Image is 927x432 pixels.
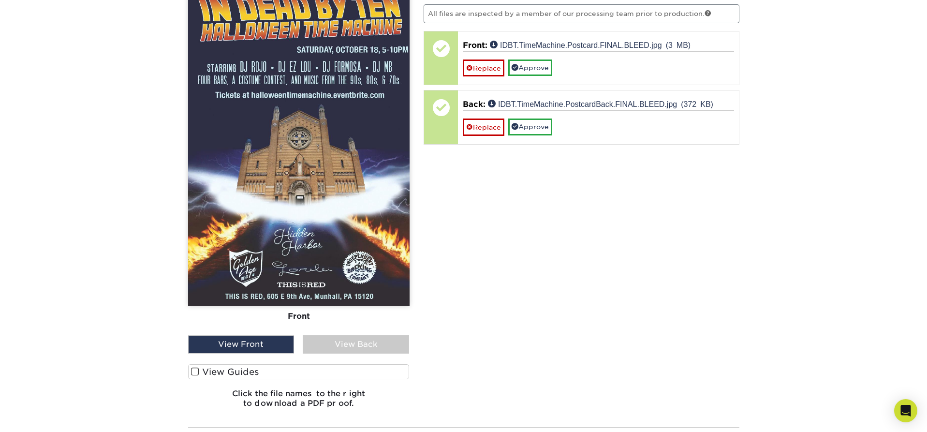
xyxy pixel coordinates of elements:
[188,335,294,354] div: View Front
[463,60,504,76] a: Replace
[463,41,487,50] span: Front:
[303,335,409,354] div: View Back
[508,119,552,135] a: Approve
[894,399,917,422] div: Open Intercom Messenger
[490,41,691,48] a: IDBT.TimeMachine.Postcard.FINAL.BLEED.jpg (3 MB)
[188,305,410,327] div: Front
[188,389,410,415] h6: Click the file names to the right to download a PDF proof.
[463,119,504,135] a: Replace
[424,4,739,23] p: All files are inspected by a member of our processing team prior to production.
[463,100,486,109] span: Back:
[188,364,410,379] label: View Guides
[508,60,552,76] a: Approve
[488,100,713,107] a: IDBT.TimeMachine.PostcardBack.FINAL.BLEED.jpg (372 KB)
